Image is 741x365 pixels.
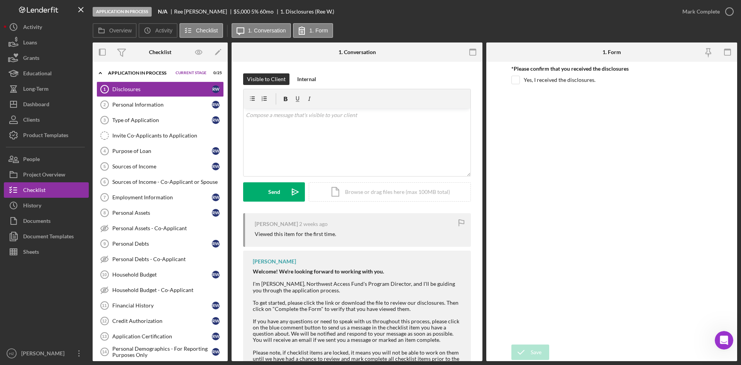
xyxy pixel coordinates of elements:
div: R W [212,240,220,248]
iframe: Intercom live chat [715,331,733,350]
div: Internal [297,73,316,85]
div: Employment Information [112,194,212,200]
button: Mark Complete [675,4,737,19]
label: 1. Form [310,27,328,34]
tspan: 2 [103,102,106,107]
div: R W [212,317,220,325]
button: Checklist [179,23,223,38]
div: Save [531,345,541,360]
button: Activity [4,19,89,35]
tspan: 11 [102,303,107,308]
a: 8Personal AssetsRW [96,205,224,221]
div: Disclosures [112,86,212,92]
div: R W [212,85,220,93]
a: Household Budget - Co-Applicant [96,282,224,298]
button: HZ[PERSON_NAME] [4,346,89,361]
b: N/A [158,8,167,15]
label: Checklist [196,27,218,34]
div: Sources of Income - Co-Applicant or Spouse [112,179,223,185]
label: 1. Conversation [248,27,286,34]
div: Credit Authorization [112,318,212,324]
div: [PERSON_NAME] [253,258,296,265]
div: [PERSON_NAME] [19,346,69,363]
text: HZ [9,351,14,356]
button: Clients [4,112,89,127]
tspan: 7 [103,195,106,200]
div: R W [212,271,220,278]
div: R W [212,348,220,356]
tspan: 5 [103,164,106,169]
button: Document Templates [4,229,89,244]
div: 5 % [251,8,259,15]
button: Dashboard [4,97,89,112]
div: R W [212,101,220,109]
a: 4Purpose of LoanRW [96,143,224,159]
div: Activity [23,19,42,37]
div: Checklist [149,49,171,55]
div: Sheets [23,244,39,261]
a: 5Sources of IncomeRW [96,159,224,174]
a: 3Type of ApplicationRW [96,112,224,128]
div: Personal Debts - Co-Applicant [112,256,223,262]
tspan: 6 [103,180,106,184]
tspan: 8 [103,211,106,215]
button: Internal [293,73,320,85]
div: R W [212,209,220,217]
button: Visible to Client [243,73,289,85]
div: Ree [PERSON_NAME] [174,8,233,15]
button: Sheets [4,244,89,260]
div: Mark Complete [682,4,720,19]
button: Project Overview [4,167,89,182]
div: R W [212,194,220,201]
time: 2025-09-12 13:13 [299,221,328,227]
tspan: 1 [103,87,106,92]
div: Personal Assets [112,210,212,216]
div: 0 / 25 [208,71,222,75]
tspan: 14 [102,350,107,354]
tspan: 3 [103,118,106,122]
a: 6Sources of Income - Co-Applicant or Spouse [96,174,224,190]
div: Personal Information [112,102,212,108]
button: Overview [93,23,137,38]
div: R W [212,333,220,340]
a: Personal Assets - Co-Applicant [96,221,224,236]
a: Personal Debts - Co-Applicant [96,251,224,267]
button: Checklist [4,182,89,198]
span: $5,000 [233,8,250,15]
a: Long-Term [4,81,89,97]
div: R W [212,116,220,124]
div: *Please confirm that you received the disclosures [511,66,712,72]
label: Overview [109,27,132,34]
button: Grants [4,50,89,66]
a: Educational [4,66,89,81]
div: 1. Disclosures (Ree W.) [280,8,334,15]
button: Product Templates [4,127,89,143]
div: R W [212,163,220,170]
div: Educational [23,66,52,83]
a: 7Employment InformationRW [96,190,224,205]
a: 1DisclosuresRW [96,81,224,97]
div: Type of Application [112,117,212,123]
button: Loans [4,35,89,50]
button: People [4,151,89,167]
div: Household Budget [112,272,212,278]
button: Documents [4,213,89,229]
div: Long-Term [23,81,49,98]
button: History [4,198,89,213]
a: 11Financial HistoryRW [96,298,224,313]
a: 13Application CertificationRW [96,329,224,344]
div: History [23,198,41,215]
tspan: 13 [102,334,107,339]
div: I'm [PERSON_NAME], Northwest Access Fund's Program Director, and I'll be guiding you through the ... [253,281,463,293]
div: R W [212,147,220,155]
div: Personal Debts [112,241,212,247]
button: Activity [139,23,177,38]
